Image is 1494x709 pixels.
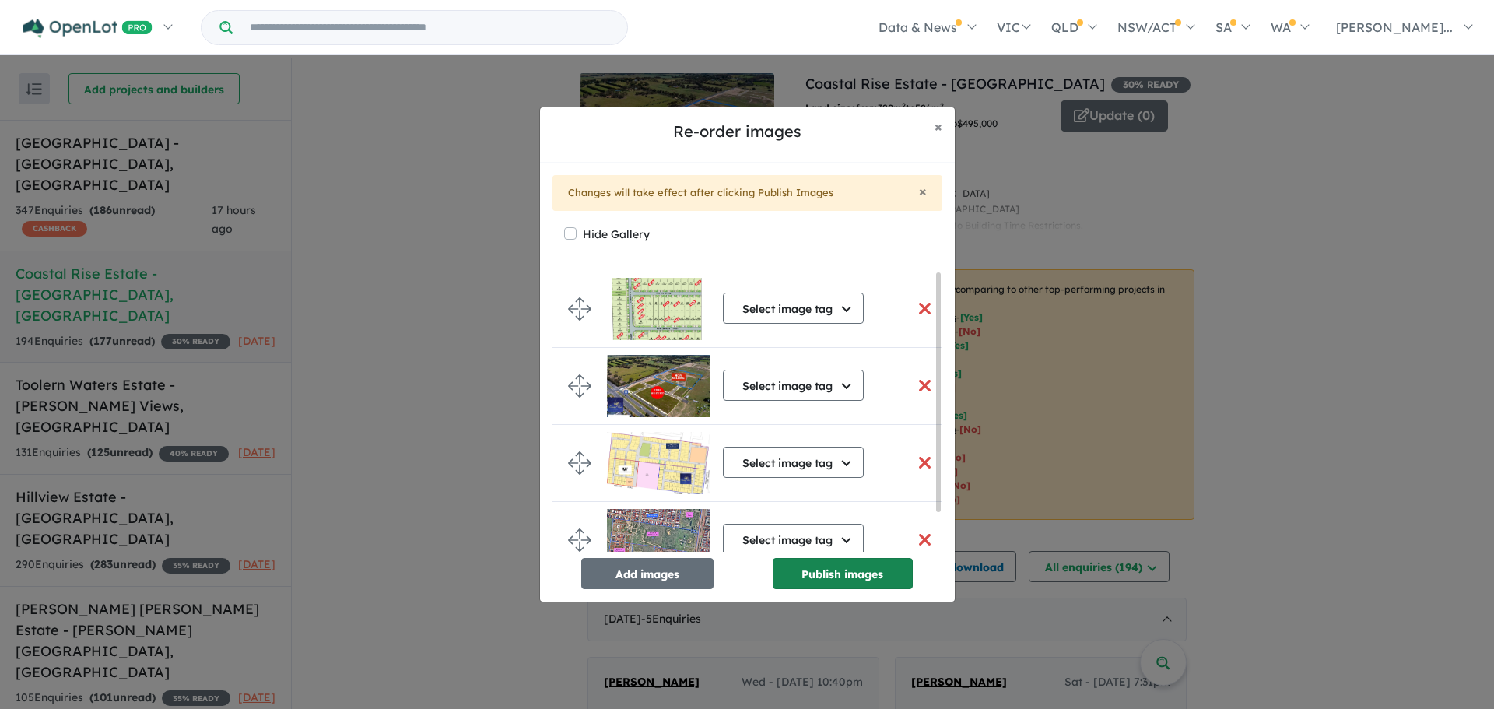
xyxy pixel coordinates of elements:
span: [PERSON_NAME]... [1336,19,1453,35]
span: × [919,182,927,200]
input: Try estate name, suburb, builder or developer [236,11,624,44]
button: Select image tag [723,370,864,401]
label: Hide Gallery [583,223,650,245]
button: Select image tag [723,524,864,555]
div: Changes will take effect after clicking Publish Images [552,175,942,211]
button: Close [919,184,927,198]
button: Publish images [773,558,913,589]
img: Coastal%20Rise%20Estate%20-%20Mount%20Duneed___1750380054.jpg [607,355,710,417]
img: Coastal%20Rise%20Estate%20-%20Mount%20Duneed___1759716410.jpg [607,278,710,340]
img: Openlot PRO Logo White [23,19,153,38]
span: × [935,118,942,135]
img: drag.svg [568,528,591,552]
button: Add images [581,558,714,589]
img: drag.svg [568,374,591,398]
img: drag.svg [568,297,591,321]
button: Select image tag [723,447,864,478]
img: drag.svg [568,451,591,475]
img: Coastal%20Rise%20Estate%20-%20Mount%20Duneed___1755306919.jpg [607,509,710,571]
button: Select image tag [723,293,864,324]
h5: Re-order images [552,120,922,143]
img: Coastal%20Rise%20Estate%20-%20Mount%20Duneed___1731643140.jpg [607,432,710,494]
